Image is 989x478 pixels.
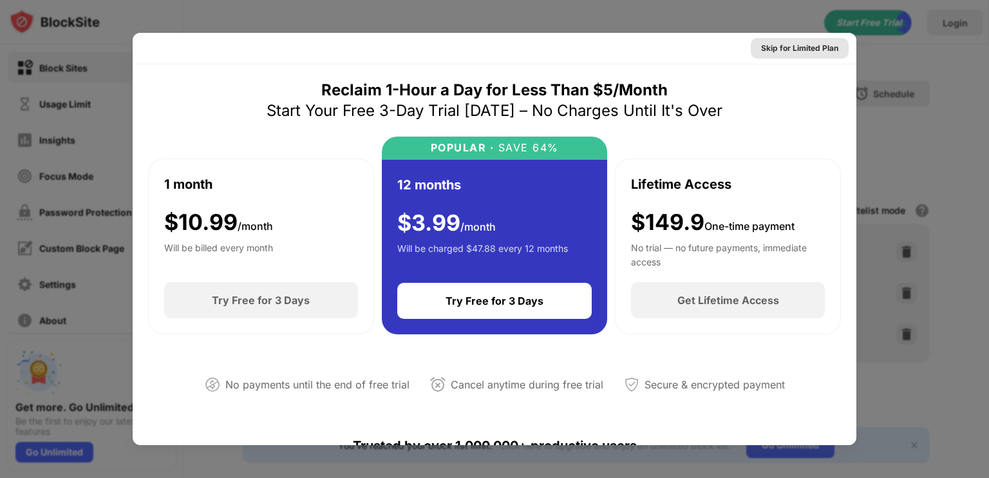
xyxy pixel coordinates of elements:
[397,175,461,195] div: 12 months
[164,175,212,194] div: 1 month
[645,376,785,394] div: Secure & encrypted payment
[631,209,795,236] div: $149.9
[205,377,220,392] img: not-paying
[321,80,668,100] div: Reclaim 1-Hour a Day for Less Than $5/Month
[704,220,795,233] span: One-time payment
[148,415,841,477] div: Trusted by over 1,000,000+ productive users
[761,42,838,55] div: Skip for Limited Plan
[624,377,639,392] img: secured-payment
[677,294,779,307] div: Get Lifetime Access
[164,241,273,267] div: Will be billed every month
[631,175,731,194] div: Lifetime Access
[397,210,496,236] div: $ 3.99
[164,209,273,236] div: $ 10.99
[430,377,446,392] img: cancel-anytime
[494,142,559,154] div: SAVE 64%
[238,220,273,233] span: /month
[212,294,310,307] div: Try Free for 3 Days
[397,242,568,267] div: Will be charged $47.88 every 12 months
[431,142,494,154] div: POPULAR ·
[451,376,603,394] div: Cancel anytime during free trial
[225,376,410,394] div: No payments until the end of free trial
[631,241,825,267] div: No trial — no future payments, immediate access
[460,220,496,233] span: /month
[446,294,543,307] div: Try Free for 3 Days
[267,100,722,121] div: Start Your Free 3-Day Trial [DATE] – No Charges Until It's Over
